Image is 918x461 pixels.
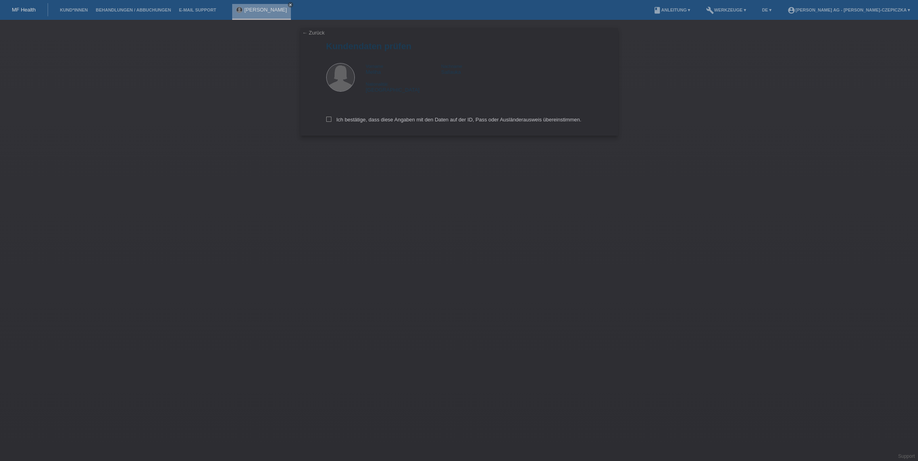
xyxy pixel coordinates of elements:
[289,3,293,7] i: close
[92,8,175,12] a: Behandlungen / Abbuchungen
[12,7,36,13] a: MF Health
[326,41,592,51] h1: Kundendaten prüfen
[787,6,795,14] i: account_circle
[366,82,388,86] span: Nationalität
[366,81,441,93] div: [GEOGRAPHIC_DATA]
[702,8,750,12] a: buildWerkzeuge ▾
[706,6,714,14] i: build
[366,64,383,69] span: Vorname
[441,64,462,69] span: Nachname
[326,117,581,123] label: Ich bestätige, dass diese Angaben mit den Daten auf der ID, Pass oder Ausländerausweis übereinsti...
[653,6,661,14] i: book
[758,8,776,12] a: DE ▾
[244,7,287,13] a: [PERSON_NAME]
[302,30,325,36] a: ← Zurück
[441,63,516,75] div: Sallauka
[898,453,915,459] a: Support
[56,8,92,12] a: Kund*innen
[366,63,441,75] div: Meliha
[649,8,694,12] a: bookAnleitung ▾
[175,8,220,12] a: E-Mail Support
[288,2,293,8] a: close
[783,8,914,12] a: account_circle[PERSON_NAME] AG - [PERSON_NAME]-Czepiczka ▾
